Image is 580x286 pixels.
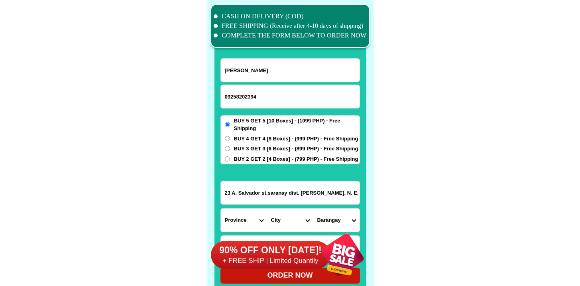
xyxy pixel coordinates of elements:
li: COMPLETE THE FORM BELOW TO ORDER NOW [214,31,367,40]
input: BUY 3 GET 3 [6 Boxes] - (899 PHP) - Free Shipping [225,146,230,151]
span: BUY 5 GET 5 [10 Boxes] - (1099 PHP) - Free Shipping [234,117,360,132]
h6: 90% OFF ONLY [DATE]! [211,245,330,256]
span: BUY 3 GET 3 [6 Boxes] - (899 PHP) - Free Shipping [234,145,358,153]
li: FREE SHIPPING (Receive after 4-10 days of shipping) [214,21,367,31]
h6: + FREE SHIP | Limited Quantily [211,256,330,265]
input: Input full_name [221,59,360,82]
input: BUY 2 GET 2 [4 Boxes] - (799 PHP) - Free Shipping [225,156,230,162]
input: Input phone_number [221,85,360,108]
select: Select commune [313,209,360,232]
input: BUY 5 GET 5 [10 Boxes] - (1099 PHP) - Free Shipping [225,122,230,127]
select: Select district [267,209,313,232]
input: Input address [221,181,360,204]
span: BUY 4 GET 4 [8 Boxes] - (999 PHP) - Free Shipping [234,135,358,143]
span: BUY 2 GET 2 [4 Boxes] - (799 PHP) - Free Shipping [234,155,358,163]
input: BUY 4 GET 4 [8 Boxes] - (999 PHP) - Free Shipping [225,136,230,141]
li: CASH ON DELIVERY (COD) [214,12,367,21]
select: Select province [221,209,267,232]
